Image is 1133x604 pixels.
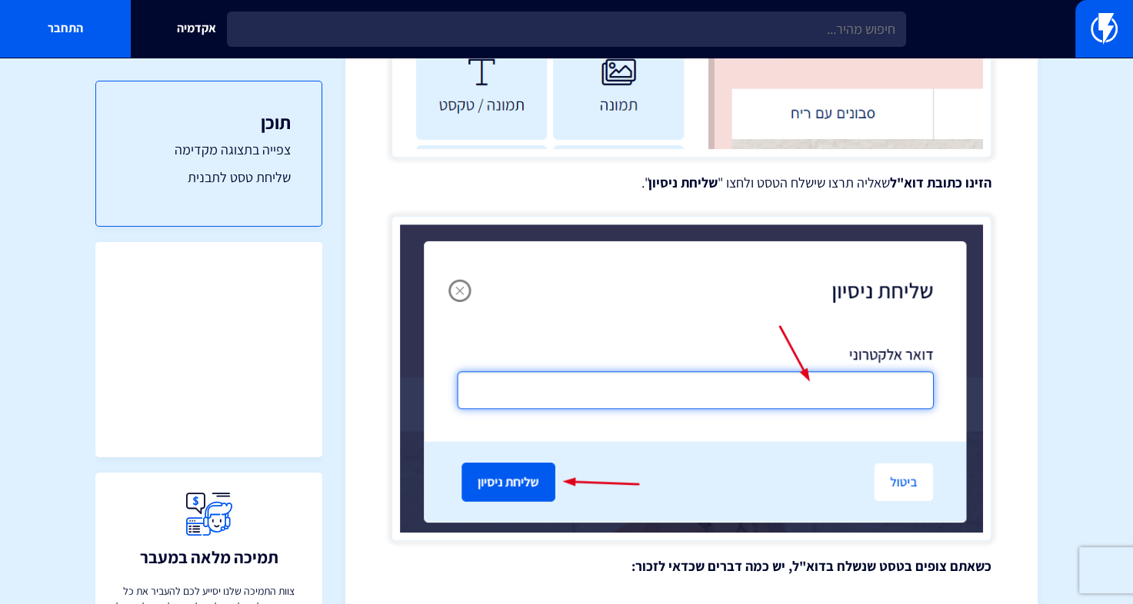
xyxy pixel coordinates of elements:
a: צפייה בתצוגה מקדימה [127,140,291,160]
p: שאליה תרצו שישלח הטסט ולחצו " ". [392,173,991,193]
strong: שליחת ניסיון [648,174,718,191]
input: חיפוש מהיר... [227,12,907,47]
h3: תמיכה מלאה במעבר [140,548,278,566]
a: שליחת טסט לתבנית [127,168,291,188]
h3: תוכן [127,112,291,132]
strong: כשאתם צופים בטסט שנשלח בדוא"ל, יש כמה דברים שכדאי לזכור: [631,557,991,575]
strong: הזינו כתובת דוא"ל [890,174,991,191]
